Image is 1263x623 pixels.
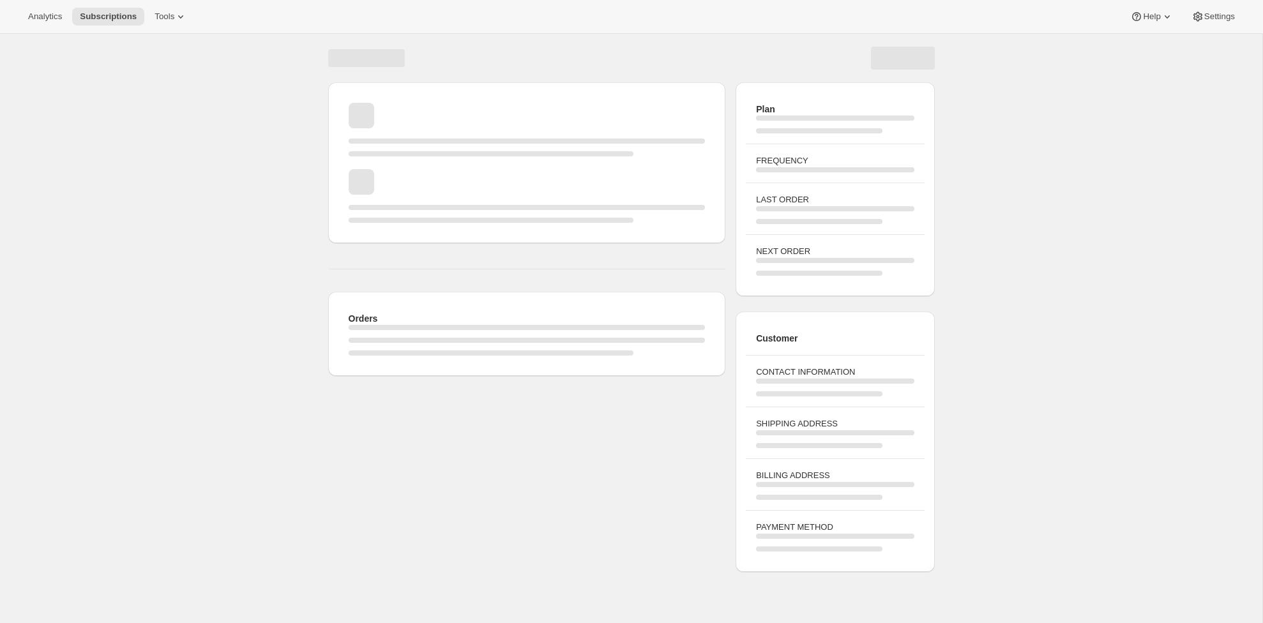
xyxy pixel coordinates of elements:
span: Settings [1204,11,1235,22]
button: Analytics [20,8,70,26]
button: Help [1123,8,1181,26]
h2: Orders [349,312,706,325]
h3: FREQUENCY [756,154,914,167]
span: Subscriptions [80,11,137,22]
button: Subscriptions [72,8,144,26]
h3: CONTACT INFORMATION [756,366,914,379]
h3: PAYMENT METHOD [756,521,914,534]
div: Page loading [313,34,950,577]
span: Help [1143,11,1160,22]
h3: NEXT ORDER [756,245,914,258]
h2: Customer [756,332,914,345]
button: Tools [147,8,195,26]
h3: BILLING ADDRESS [756,469,914,482]
button: Settings [1184,8,1243,26]
h3: SHIPPING ADDRESS [756,417,914,430]
span: Analytics [28,11,62,22]
h2: Plan [756,103,914,116]
span: Tools [155,11,174,22]
h3: LAST ORDER [756,193,914,206]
